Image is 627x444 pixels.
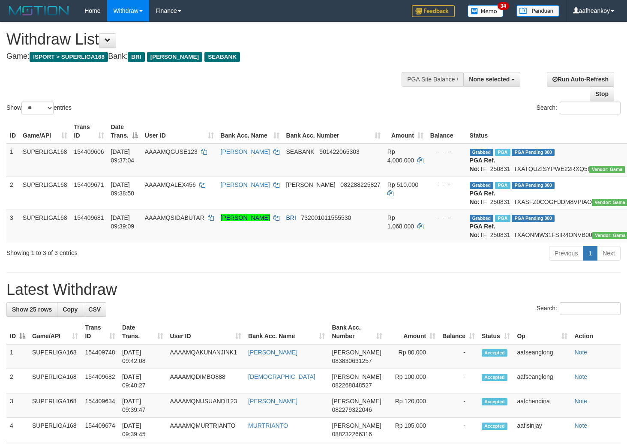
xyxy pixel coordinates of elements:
span: Copy 083830631257 to clipboard [332,357,372,364]
td: - [439,369,478,393]
span: [DATE] 09:37:04 [111,148,135,164]
div: PGA Site Balance / [402,72,463,87]
span: AAAAMQALEX456 [145,181,196,188]
td: aafisinjay [513,418,571,442]
td: SUPERLIGA168 [19,144,71,177]
span: Accepted [482,349,507,357]
span: Copy 732001011555530 to clipboard [301,214,351,221]
span: Copy 082288225827 to clipboard [340,181,380,188]
span: [PERSON_NAME] [332,422,381,429]
th: Bank Acc. Number: activate to sort column ascending [328,320,386,344]
span: Vendor URL: https://trx31.1velocity.biz [589,166,625,173]
span: AAAAMQSIDABUTAR [145,214,204,221]
span: None selected [469,76,510,83]
span: AAAAMQGUSE123 [145,148,198,155]
div: - - - [430,147,463,156]
td: aafseanglong [513,344,571,369]
th: Amount: activate to sort column ascending [386,320,439,344]
a: [PERSON_NAME] [221,181,270,188]
td: AAAAMQMURTRIANTO [167,418,245,442]
a: [PERSON_NAME] [248,349,297,356]
th: Date Trans.: activate to sort column descending [108,119,141,144]
td: AAAAMQNUSUANDI123 [167,393,245,418]
h1: Withdraw List [6,31,409,48]
td: SUPERLIGA168 [19,177,71,210]
span: ISPORT > SUPERLIGA168 [30,52,108,62]
td: [DATE] 09:39:45 [119,418,167,442]
a: Show 25 rows [6,302,57,317]
a: Note [574,422,587,429]
td: AAAAMQDIMBO888 [167,369,245,393]
span: [DATE] 09:38:50 [111,181,135,197]
td: 3 [6,210,19,243]
th: User ID: activate to sort column ascending [167,320,245,344]
td: Rp 100,000 [386,369,439,393]
span: 154409681 [74,214,104,221]
span: Copy [63,306,78,313]
td: 154409634 [81,393,119,418]
select: Showentries [21,102,54,114]
th: ID: activate to sort column descending [6,320,29,344]
th: Bank Acc. Number: activate to sort column ascending [283,119,384,144]
td: SUPERLIGA168 [29,369,81,393]
span: CSV [88,306,101,313]
span: [PERSON_NAME] [286,181,336,188]
td: [DATE] 09:42:08 [119,344,167,369]
span: Accepted [482,423,507,430]
th: Action [571,320,621,344]
span: Marked by aafsengchandara [495,149,510,156]
th: Bank Acc. Name: activate to sort column ascending [245,320,328,344]
th: Status: activate to sort column ascending [478,320,513,344]
span: Copy 088232266316 to clipboard [332,431,372,438]
td: Rp 80,000 [386,344,439,369]
h4: Game: Bank: [6,52,409,61]
a: Note [574,398,587,405]
td: 1 [6,344,29,369]
label: Search: [537,102,621,114]
b: PGA Ref. No: [470,157,495,172]
th: Trans ID: activate to sort column ascending [81,320,119,344]
img: panduan.png [516,5,559,17]
span: BRI [286,214,296,221]
span: [PERSON_NAME] [332,398,381,405]
span: Copy 082279322046 to clipboard [332,406,372,413]
td: SUPERLIGA168 [29,393,81,418]
span: Accepted [482,398,507,405]
a: Run Auto-Refresh [547,72,614,87]
span: SEABANK [204,52,240,62]
a: [PERSON_NAME] [248,398,297,405]
td: 154409682 [81,369,119,393]
td: 154409748 [81,344,119,369]
td: 1 [6,144,19,177]
a: Stop [590,87,614,101]
b: PGA Ref. No: [470,223,495,238]
td: - [439,418,478,442]
th: ID [6,119,19,144]
a: Note [574,349,587,356]
span: Accepted [482,374,507,381]
td: Rp 120,000 [386,393,439,418]
img: Feedback.jpg [412,5,455,17]
span: [DATE] 09:39:09 [111,214,135,230]
th: Bank Acc. Name: activate to sort column ascending [217,119,283,144]
a: CSV [83,302,106,317]
div: Showing 1 to 3 of 3 entries [6,245,255,257]
a: Previous [549,246,583,261]
td: - [439,393,478,418]
button: None selected [463,72,520,87]
td: [DATE] 09:40:27 [119,369,167,393]
b: PGA Ref. No: [470,190,495,205]
a: MURTRIANTO [248,422,288,429]
a: 1 [583,246,597,261]
td: SUPERLIGA168 [19,210,71,243]
div: - - - [430,213,463,222]
span: Show 25 rows [12,306,52,313]
span: Grabbed [470,149,494,156]
th: User ID: activate to sort column ascending [141,119,217,144]
input: Search: [560,302,621,315]
span: Marked by aafounsreynich [495,182,510,189]
span: Copy 082268848527 to clipboard [332,382,372,389]
td: 3 [6,393,29,418]
th: Op: activate to sort column ascending [513,320,571,344]
span: Grabbed [470,182,494,189]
